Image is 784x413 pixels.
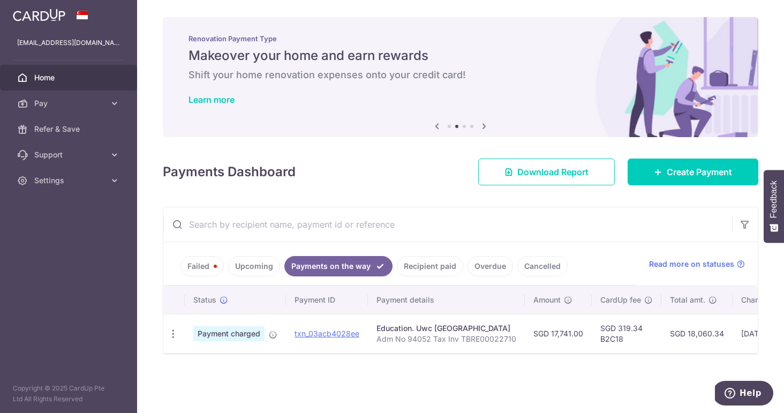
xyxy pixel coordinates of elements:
[34,98,105,109] span: Pay
[670,295,705,305] span: Total amt.
[715,381,773,408] iframe: Opens a widget where you can find more information
[649,259,745,269] a: Read more on statuses
[376,334,516,344] p: Adm No 94052 Tax Inv TBRE00022710
[34,149,105,160] span: Support
[368,286,525,314] th: Payment details
[667,166,732,178] span: Create Payment
[769,181,779,218] span: Feedback
[189,34,733,43] p: Renovation Payment Type
[533,295,561,305] span: Amount
[295,329,359,338] a: txn_03acb4028ee
[193,295,216,305] span: Status
[517,256,568,276] a: Cancelled
[376,323,516,334] div: Education. Uwc [GEOGRAPHIC_DATA]
[478,159,615,185] a: Download Report
[661,314,733,353] td: SGD 18,060.34
[189,94,235,105] a: Learn more
[34,124,105,134] span: Refer & Save
[34,175,105,186] span: Settings
[163,207,732,242] input: Search by recipient name, payment id or reference
[628,159,758,185] a: Create Payment
[13,9,65,21] img: CardUp
[468,256,513,276] a: Overdue
[286,286,368,314] th: Payment ID
[517,166,589,178] span: Download Report
[189,47,733,64] h5: Makeover your home and earn rewards
[600,295,641,305] span: CardUp fee
[17,37,120,48] p: [EMAIL_ADDRESS][DOMAIN_NAME]
[649,259,734,269] span: Read more on statuses
[284,256,393,276] a: Payments on the way
[193,326,265,341] span: Payment charged
[163,17,758,137] img: Renovation banner
[180,256,224,276] a: Failed
[228,256,280,276] a: Upcoming
[592,314,661,353] td: SGD 319.34 B2C18
[34,72,105,83] span: Home
[525,314,592,353] td: SGD 17,741.00
[189,69,733,81] h6: Shift your home renovation expenses onto your credit card!
[397,256,463,276] a: Recipient paid
[764,170,784,243] button: Feedback - Show survey
[163,162,296,182] h4: Payments Dashboard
